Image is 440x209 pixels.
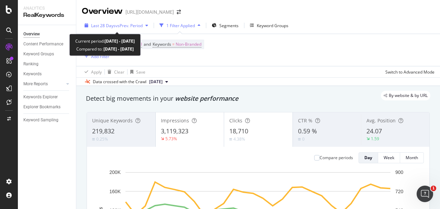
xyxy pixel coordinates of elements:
button: [DATE] [146,78,171,86]
div: Content Performance [23,41,63,48]
span: Unique Keywords [92,117,133,124]
span: 2025 Sep. 6th [149,79,163,85]
button: 1 Filter Applied [157,20,203,31]
text: 900 [395,169,404,175]
span: 0.59 % [298,127,317,135]
text: 720 [395,189,404,194]
div: Apply [91,69,102,75]
a: Explorer Bookmarks [23,103,71,111]
img: Equal [229,138,232,140]
span: 18,710 [229,127,248,135]
div: Current period: [75,37,135,45]
span: By website & by URL [389,93,428,98]
a: Content Performance [23,41,71,48]
div: Overview [23,31,40,38]
div: 1.59 [371,136,379,142]
button: Apply [82,66,102,77]
div: Explorer Bookmarks [23,103,60,111]
div: Switch to Advanced Mode [385,69,434,75]
div: Day [364,155,372,161]
button: Segments [209,20,241,31]
div: Keywords Explorer [23,93,58,101]
div: arrow-right-arrow-left [177,10,181,14]
span: = [172,41,175,47]
div: Compared to: [76,45,134,53]
div: 1 Filter Applied [166,23,195,29]
button: Save [128,66,145,77]
a: Ranking [23,60,71,68]
div: More Reports [23,80,48,88]
div: Ranking [23,60,38,68]
div: Analytics [23,5,70,11]
span: CTR % [298,117,312,124]
text: 160K [109,189,121,194]
div: 4.38% [233,136,245,142]
div: RealKeywords [23,11,70,19]
div: legacy label [381,91,430,100]
span: Segments [219,23,239,29]
span: Non-Branded [176,40,201,49]
span: Clicks [229,117,242,124]
button: Switch to Advanced Mode [383,66,434,77]
div: Month [406,155,418,161]
div: 0 [302,136,305,142]
div: 0.25% [96,136,108,142]
button: Clear [105,66,124,77]
div: Data crossed with the Crawl [93,79,146,85]
div: Keyword Sampling [23,117,58,124]
span: vs Prev. Period [115,23,143,29]
a: More Reports [23,80,64,88]
span: 1 [431,186,436,191]
button: Last 28 DaysvsPrev. Period [82,20,151,31]
div: Save [136,69,145,75]
span: 24.07 [366,127,382,135]
a: Overview [23,31,71,38]
span: Impressions [161,117,189,124]
div: Overview [82,5,123,17]
div: Keyword Groups [23,51,54,58]
div: Keyword Groups [257,23,288,29]
iframe: Intercom live chat [417,186,433,202]
img: Equal [298,138,301,140]
button: Week [378,152,400,163]
div: Keywords [23,70,42,78]
div: 5.73% [165,136,177,142]
div: [URL][DOMAIN_NAME] [125,9,174,15]
div: Week [384,155,394,161]
span: Avg. Position [366,117,396,124]
text: 200K [109,169,121,175]
a: Keyword Groups [23,51,71,58]
span: and [144,41,151,47]
b: [DATE] - [DATE] [104,38,135,44]
span: 219,832 [92,127,114,135]
a: Keywords [23,70,71,78]
div: Add Filter [91,54,109,59]
a: Keyword Sampling [23,117,71,124]
button: Add Filter [82,52,109,60]
button: Day [359,152,378,163]
button: Keyword Groups [247,20,291,31]
button: Month [400,152,424,163]
b: [DATE] - [DATE] [102,46,134,52]
div: Clear [114,69,124,75]
span: 3,119,323 [161,127,188,135]
a: Keywords Explorer [23,93,71,101]
span: Last 28 Days [91,23,115,29]
span: Keywords [153,41,171,47]
img: Equal [92,138,95,140]
div: Compare periods [320,155,353,161]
